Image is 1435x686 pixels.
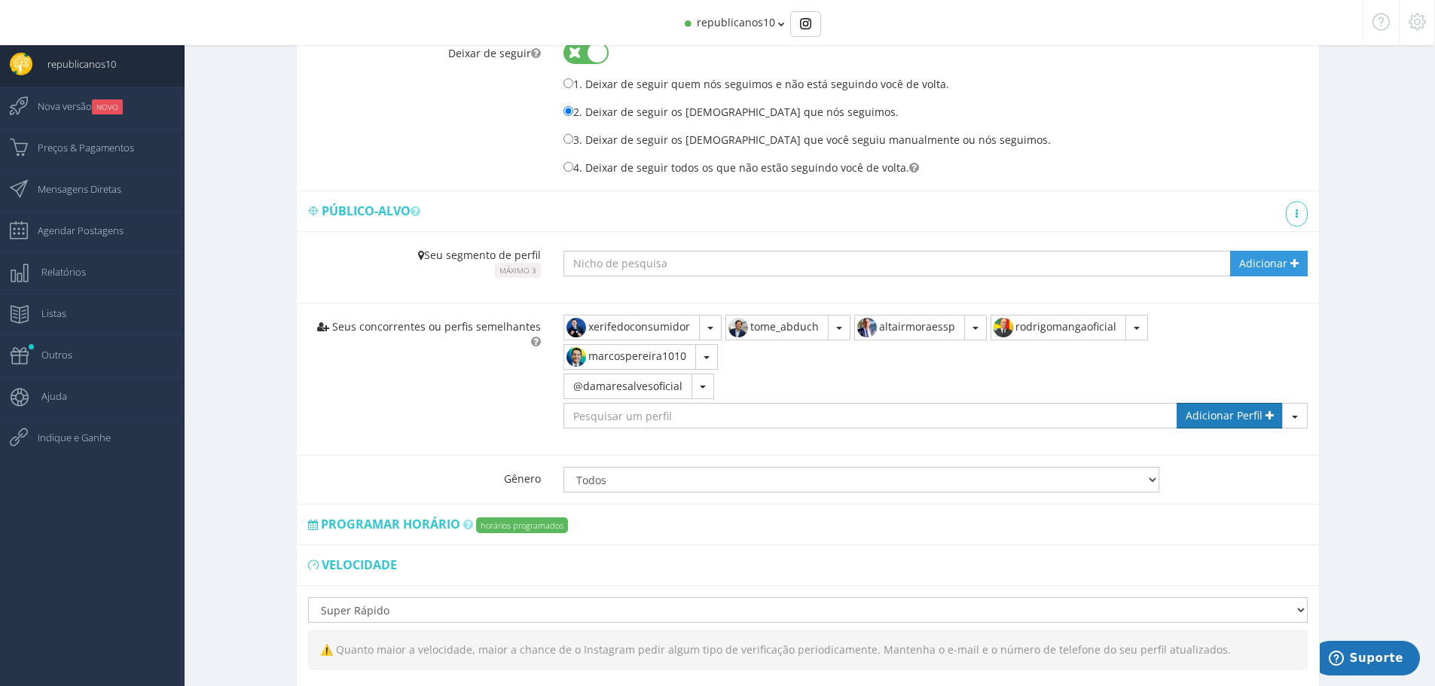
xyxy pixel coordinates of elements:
[297,233,552,289] div: Seu segmento de perfil
[991,315,1126,340] button: rodrigomangaoficial
[23,419,111,456] span: Indique e Ganhe
[23,170,121,208] span: Mensagens Diretas
[563,403,1177,428] input: Pesquisar um perfil
[1239,256,1287,270] span: Adicionar
[790,11,821,37] div: Basic example
[563,159,909,175] label: 4. Deixar de seguir todos os que não estão seguindo você de volta.
[800,18,811,29] img: Instagram_simple_icon.svg
[854,315,965,340] button: altairmoraessp
[26,336,72,373] span: Outros
[563,103,899,120] label: 2. Deixar de seguir os [DEMOGRAPHIC_DATA] que nós seguimos.
[564,316,588,340] img: 496317554_18512550973024736_5498909903707157846_n.jpg
[563,106,573,116] input: 2. Deixar de seguir os [DEMOGRAPHIC_DATA] que nós seguimos.
[297,456,552,486] label: Gênero
[1177,403,1283,428] a: Adicionar Perfil
[991,316,1015,340] img: 403691690_1524775278273533_1569659163998803344_n.jpg
[297,31,552,61] label: Deixar de seguir
[1230,251,1308,276] a: Adicionar
[563,315,700,340] button: xerifedoconsumidor
[563,344,696,370] button: marcospereira1010
[476,517,568,533] label: horários programados
[564,345,588,369] img: 510164626_18512531302037619_3480382156264279127_n.jpg
[26,294,66,332] span: Listas
[563,373,692,399] button: @damaresalvesoficial
[26,377,67,415] span: Ajuda
[725,315,829,340] button: tome_abduch
[563,75,949,92] label: 1. Deixar de seguir quem nós seguimos e não está seguindo você de volta.
[322,556,397,573] span: Velocidade
[563,134,573,144] input: 3. Deixar de seguir os [DEMOGRAPHIC_DATA] que você seguiu manualmente ou nós seguimos.
[563,78,573,88] input: 1. Deixar de seguir quem nós seguimos e não está seguindo você de volta.
[23,87,123,125] span: Nova versão
[1320,641,1420,678] iframe: Abre um widget para que você possa encontrar mais informações
[92,99,123,114] small: NOVO
[563,251,1205,276] input: Nicho de pesquisa
[697,15,775,29] span: republicanos10
[23,212,124,249] span: Agendar Postagens
[321,516,460,532] span: Programar horário
[308,630,1308,669] div: ⚠️ Quanto maior a velocidade, maior a chance de o Instagram pedir algum tipo de verificação perio...
[10,53,32,75] img: User Image
[322,203,426,219] span: Público-alvo
[563,162,573,172] input: 4. Deixar de seguir todos os que não estão seguindo você de volta.
[32,45,116,83] span: republicanos10
[1186,408,1262,422] span: Adicionar Perfil
[563,131,1051,148] label: 3. Deixar de seguir os [DEMOGRAPHIC_DATA] que você seguiu manualmente ou nós seguimos.
[495,263,541,278] small: Máximo 3
[726,316,750,340] img: 487821977_905258678287349_2484501632935295981_n.jpg
[26,253,86,291] span: Relatórios
[23,129,134,166] span: Preços & Pagamentos
[332,319,541,349] span: Seus concorrentes ou perfis semelhantes
[855,316,879,340] img: 329698031_1332480277536250_700666009072705241_n.jpg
